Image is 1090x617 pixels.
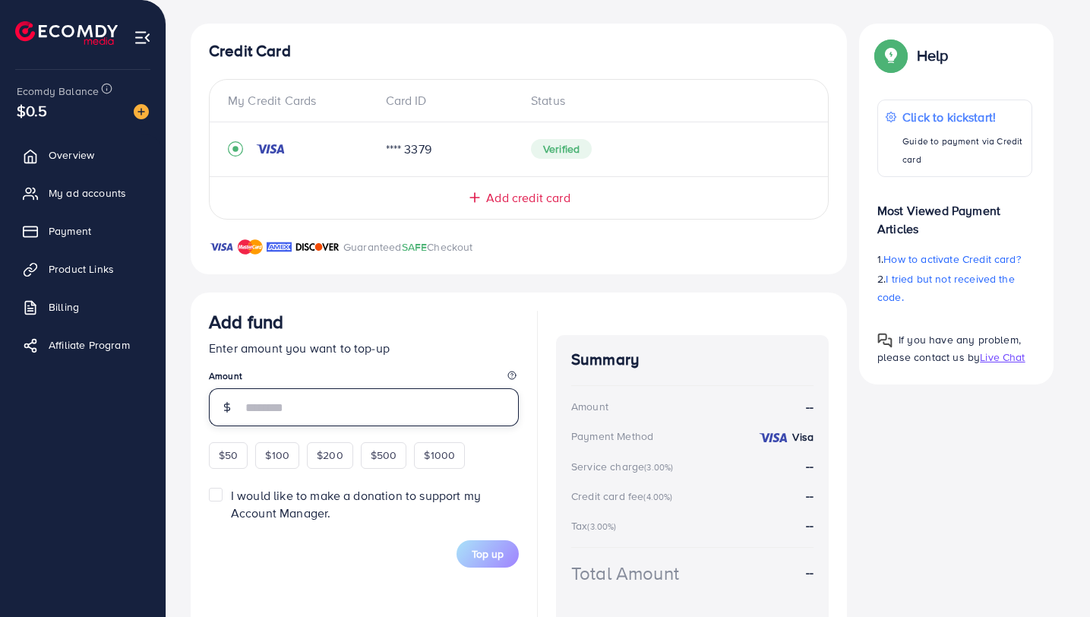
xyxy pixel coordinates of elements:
img: brand [295,238,340,256]
span: Affiliate Program [49,337,130,353]
p: Enter amount you want to top-up [209,339,519,357]
p: 1. [877,250,1032,268]
span: I tried but not received the code. [877,271,1015,305]
div: Status [519,92,810,109]
span: $1000 [424,448,455,463]
span: $50 [219,448,238,463]
img: brand [209,238,234,256]
span: $200 [317,448,343,463]
p: Guide to payment via Credit card [902,132,1024,169]
a: My ad accounts [11,178,154,208]
strong: -- [806,398,814,416]
span: How to activate Credit card? [883,252,1020,267]
span: $500 [371,448,397,463]
span: SAFE [402,239,428,255]
a: Billing [11,292,154,322]
img: brand [238,238,263,256]
div: Amount [571,399,608,414]
span: I would like to make a donation to support my Account Manager. [231,487,481,521]
iframe: Chat [1025,549,1079,606]
a: Affiliate Program [11,330,154,360]
div: Credit card fee [571,489,678,504]
img: Popup guide [877,333,893,348]
span: Verified [531,139,592,159]
img: brand [267,238,292,256]
img: menu [134,29,151,46]
p: 2. [877,270,1032,306]
span: Add credit card [486,189,570,207]
span: Payment [49,223,91,239]
strong: Visa [792,429,814,445]
img: image [134,104,149,119]
img: logo [15,21,118,45]
img: credit [758,432,788,444]
span: $100 [265,448,289,463]
strong: -- [806,517,814,533]
div: Card ID [374,92,520,109]
p: Click to kickstart! [902,108,1024,126]
small: (3.00%) [644,461,673,473]
img: Popup guide [877,42,905,69]
p: Guaranteed Checkout [343,238,473,256]
h4: Credit Card [209,42,829,61]
p: Most Viewed Payment Articles [877,189,1032,238]
svg: record circle [228,141,243,157]
small: (4.00%) [643,491,672,503]
a: Payment [11,216,154,246]
a: Product Links [11,254,154,284]
span: Overview [49,147,94,163]
div: Total Amount [571,560,679,587]
button: Top up [457,540,519,568]
div: Payment Method [571,429,653,444]
h3: Add fund [209,311,283,333]
span: Top up [472,546,504,562]
strong: -- [806,487,814,504]
strong: -- [806,457,814,474]
h4: Summary [571,350,814,369]
p: Help [917,46,949,65]
small: (3.00%) [587,520,616,533]
div: My Credit Cards [228,92,374,109]
span: Billing [49,299,79,315]
strong: -- [806,564,814,581]
img: credit [255,143,286,155]
span: My ad accounts [49,185,126,201]
a: Overview [11,140,154,170]
div: Service charge [571,459,678,474]
span: Live Chat [980,350,1025,365]
span: Product Links [49,261,114,277]
legend: Amount [209,369,519,388]
span: If you have any problem, please contact us by [877,332,1021,365]
div: Tax [571,518,621,533]
span: Ecomdy Balance [17,84,99,99]
span: $0.5 [17,100,48,122]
